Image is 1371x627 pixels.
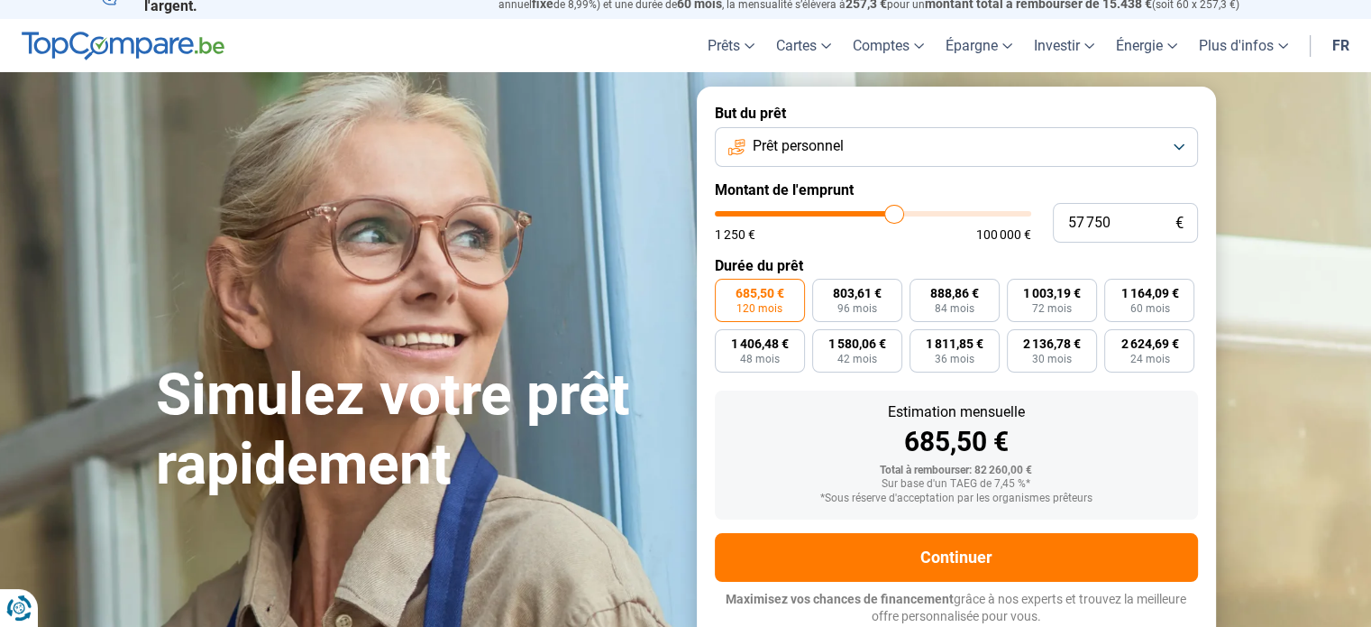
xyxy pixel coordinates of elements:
span: 36 mois [935,354,974,364]
label: Durée du prêt [715,257,1198,274]
span: 1 164,09 € [1120,287,1178,300]
a: fr [1321,19,1360,72]
button: Prêt personnel [715,127,1198,167]
span: 100 000 € [976,228,1031,241]
span: 96 mois [837,303,877,314]
span: 60 mois [1129,303,1169,314]
span: 888,86 € [930,287,979,300]
span: 803,61 € [833,287,882,300]
span: 1 003,19 € [1023,287,1081,300]
label: But du prêt [715,105,1198,122]
a: Investir [1023,19,1105,72]
a: Comptes [842,19,935,72]
span: 120 mois [736,303,782,314]
div: Sur base d'un TAEG de 7,45 %* [729,478,1184,491]
div: Estimation mensuelle [729,405,1184,420]
span: 1 406,48 € [731,337,789,350]
span: 2 624,69 € [1120,337,1178,350]
a: Plus d'infos [1188,19,1299,72]
span: € [1175,216,1184,231]
h1: Simulez votre prêt rapidement [156,361,675,500]
a: Prêts [697,19,765,72]
div: 685,50 € [729,429,1184,456]
a: Cartes [765,19,842,72]
span: 1 250 € [715,228,755,241]
span: 48 mois [740,354,780,364]
span: 1 811,85 € [926,337,983,350]
span: 1 580,06 € [828,337,886,350]
img: TopCompare [22,32,224,60]
span: 24 mois [1129,354,1169,364]
span: 30 mois [1032,354,1072,364]
div: Total à rembourser: 82 260,00 € [729,465,1184,477]
a: Épargne [935,19,1023,72]
span: 2 136,78 € [1023,337,1081,350]
p: grâce à nos experts et trouvez la meilleure offre personnalisée pour vous. [715,591,1198,626]
a: Énergie [1105,19,1188,72]
button: Continuer [715,533,1198,582]
span: 84 mois [935,303,974,314]
span: 685,50 € [736,287,784,300]
label: Montant de l'emprunt [715,181,1198,198]
span: Prêt personnel [753,136,844,156]
span: Maximisez vos chances de financement [726,592,954,606]
span: 42 mois [837,354,877,364]
div: *Sous réserve d'acceptation par les organismes prêteurs [729,493,1184,505]
span: 72 mois [1032,303,1072,314]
